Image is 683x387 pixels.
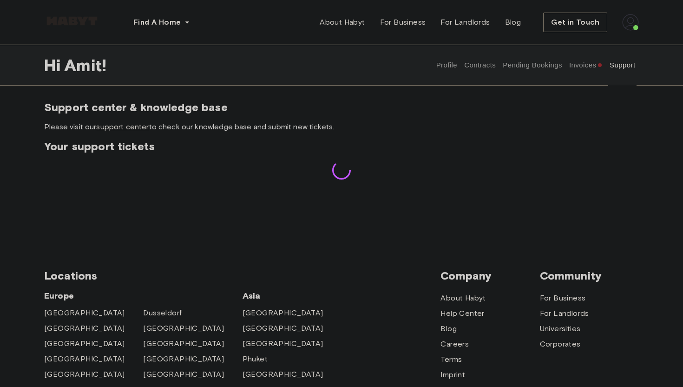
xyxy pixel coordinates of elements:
a: [GEOGRAPHIC_DATA] [243,338,323,349]
a: Imprint [440,369,465,380]
span: Support center & knowledge base [44,100,639,114]
a: [GEOGRAPHIC_DATA] [143,369,224,380]
span: Community [540,269,639,283]
span: Europe [44,290,243,301]
a: Careers [440,339,469,350]
span: Please visit our to check our knowledge base and submit new tickets. [44,122,639,132]
span: For Landlords [440,17,490,28]
button: Contracts [463,45,497,86]
img: avatar [622,14,639,31]
button: Pending Bookings [502,45,564,86]
span: Find A Home [133,17,181,28]
span: Amit ! [64,55,106,75]
a: Phuket [243,354,268,365]
span: About Habyt [320,17,365,28]
a: About Habyt [440,293,486,304]
span: For Business [380,17,426,28]
a: [GEOGRAPHIC_DATA] [243,323,323,334]
a: Universities [540,323,581,334]
a: [GEOGRAPHIC_DATA] [243,307,323,319]
div: user profile tabs [433,45,639,86]
a: [GEOGRAPHIC_DATA] [143,323,224,334]
img: Habyt [44,16,100,26]
a: For Business [540,293,586,304]
span: Asia [243,290,341,301]
span: Blog [505,17,521,28]
a: Dusseldorf [143,307,182,319]
span: Your support tickets [44,140,639,153]
a: [GEOGRAPHIC_DATA] [44,369,125,380]
a: Help Center [440,308,484,319]
a: support center [96,122,149,131]
a: Corporates [540,339,581,350]
span: Locations [44,269,440,283]
a: For Landlords [540,308,589,319]
button: Find A Home [126,13,197,32]
a: For Business [373,13,433,32]
a: [GEOGRAPHIC_DATA] [44,338,125,349]
button: Invoices [568,45,604,86]
a: For Landlords [433,13,497,32]
a: Blog [498,13,529,32]
a: [GEOGRAPHIC_DATA] [143,338,224,349]
a: [GEOGRAPHIC_DATA] [44,354,125,365]
button: Support [608,45,637,86]
span: Company [440,269,539,283]
span: Hi [44,55,64,75]
a: [GEOGRAPHIC_DATA] [143,354,224,365]
a: Blog [440,323,457,334]
button: Get in Touch [543,13,607,32]
a: [GEOGRAPHIC_DATA] [243,369,323,380]
button: Profile [435,45,459,86]
a: [GEOGRAPHIC_DATA] [44,307,125,319]
a: [GEOGRAPHIC_DATA] [44,323,125,334]
a: About Habyt [312,13,372,32]
a: Terms [440,354,462,365]
span: Get in Touch [551,17,599,28]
